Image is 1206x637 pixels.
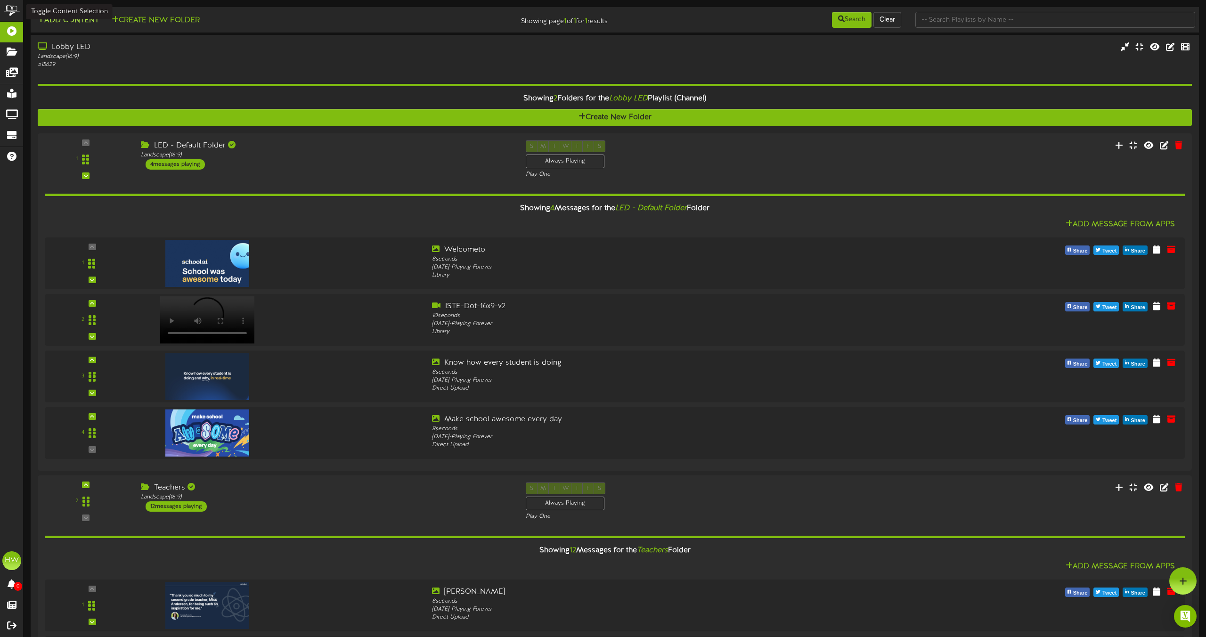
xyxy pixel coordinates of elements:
div: LED - Default Folder [141,140,512,151]
span: Share [1129,416,1147,426]
div: Lobby LED [38,42,510,53]
span: Tweet [1100,588,1118,598]
div: Showing Folders for the Playlist (Channel) [31,89,1199,109]
span: 2 [554,94,557,103]
button: Tweet [1093,359,1119,368]
div: [DATE] - Playing Forever [432,263,893,271]
img: 488c6444-8d17-4511-a327-ae416327e2a1.jpg [165,582,249,629]
div: Showing Messages for the Folder [38,540,1192,561]
strong: 1 [573,17,576,25]
div: Play One [526,171,800,179]
span: Share [1129,246,1147,256]
button: Share [1123,359,1148,368]
div: Library [432,328,893,336]
span: Share [1129,359,1147,369]
img: e45f6019-4f8a-4aec-b884-4ae3c58570a1.jpg [165,353,249,400]
div: 10 seconds [432,312,893,320]
span: 0 [14,582,22,591]
i: LED - Default Folder [615,204,687,212]
div: Landscape ( 16:9 ) [141,151,512,159]
div: [DATE] - Playing Forever [432,605,893,613]
div: Always Playing [526,497,604,510]
button: Share [1065,359,1090,368]
div: HW [2,551,21,570]
div: 8 seconds [432,255,893,263]
div: Make school awesome every day [432,414,893,425]
div: Welcometo [432,245,893,255]
div: 8 seconds [432,597,893,605]
div: # 15629 [38,61,510,69]
span: Share [1071,416,1090,426]
button: Share [1065,415,1090,425]
div: Always Playing [526,155,604,168]
button: Share [1123,415,1148,425]
button: Search [832,12,872,28]
button: Share [1065,588,1090,597]
span: Tweet [1100,359,1118,369]
div: [PERSON_NAME] [432,587,893,597]
div: Showing page of for results [419,11,615,27]
img: 89bf21e7-1f8f-4ace-b6e6-09f000ba468f.jpg [165,409,249,457]
button: Clear [873,12,901,28]
i: Teachers [637,546,668,555]
strong: 1 [585,17,587,25]
div: Teachers [141,482,512,493]
div: 12 messages playing [146,501,207,512]
div: Landscape ( 16:9 ) [38,53,510,61]
button: Create New Folder [109,15,203,26]
span: Share [1071,359,1090,369]
i: Lobby LED [609,94,648,103]
button: Share [1065,245,1090,255]
span: Share [1071,588,1090,598]
button: Share [1123,302,1148,311]
div: ISTE-Dot-16x9-v2 [432,301,893,312]
span: Share [1129,302,1147,313]
div: 4 messages playing [146,159,205,170]
button: Share [1123,588,1148,597]
div: Know how every student is doing [432,358,893,368]
span: Share [1071,246,1090,256]
div: 8 seconds [432,368,893,376]
button: Share [1123,245,1148,255]
div: [DATE] - Playing Forever [432,433,893,441]
div: Open Intercom Messenger [1174,605,1197,628]
strong: 1 [564,17,567,25]
div: Play One [526,513,800,521]
span: Share [1071,302,1090,313]
div: [DATE] - Playing Forever [432,320,893,328]
button: Add Content [34,15,102,26]
span: Tweet [1100,246,1118,256]
button: Add Message From Apps [1063,219,1178,230]
span: Tweet [1100,416,1118,426]
button: Create New Folder [38,109,1192,126]
div: Direct Upload [432,613,893,621]
div: Showing Messages for the Folder [38,198,1192,219]
img: 7d54aa25-de4d-4acd-8584-2e8ef5d551e1.jpg [165,240,249,287]
button: Tweet [1093,588,1119,597]
button: Share [1065,302,1090,311]
input: -- Search Playlists by Name -- [915,12,1195,28]
div: [DATE] - Playing Forever [432,376,893,384]
button: Tweet [1093,415,1119,425]
button: Add Message From Apps [1063,561,1178,572]
span: Share [1129,588,1147,598]
div: 8 seconds [432,425,893,433]
div: Library [432,271,893,279]
button: Tweet [1093,245,1119,255]
button: Tweet [1093,302,1119,311]
div: Landscape ( 16:9 ) [141,493,512,501]
span: 12 [570,546,576,555]
div: Direct Upload [432,441,893,449]
span: Tweet [1100,302,1118,313]
span: 4 [550,204,554,212]
div: Direct Upload [432,384,893,392]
